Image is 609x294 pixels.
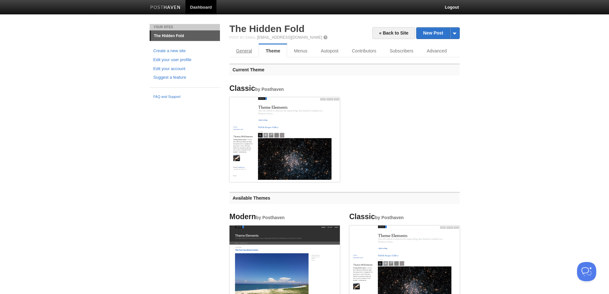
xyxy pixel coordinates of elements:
small: by Posthaven [375,215,404,220]
a: FAQ and Support [153,94,216,100]
a: Edit your account [153,66,216,72]
a: [EMAIL_ADDRESS][DOMAIN_NAME] [257,35,322,40]
h3: Available Themes [230,192,460,204]
li: Your Sites [150,24,220,30]
img: Posthaven-bar [150,5,181,10]
small: by Posthaven [255,87,284,92]
a: New Post [417,28,459,39]
span: Post by Email [230,36,256,39]
a: Autopost [314,44,345,57]
a: Suggest a feature [153,74,216,81]
h3: Current Theme [230,64,460,75]
a: General [230,44,259,57]
h4: Classic [230,84,340,92]
a: Subscribers [383,44,420,57]
a: Menus [287,44,314,57]
a: Theme [259,44,287,57]
iframe: Help Scout Beacon - Open [577,262,596,281]
a: The Hidden Fold [151,31,220,41]
a: The Hidden Fold [230,23,305,34]
h4: Modern [230,213,340,221]
small: by Posthaven [256,215,285,220]
a: « Back to Site [372,27,415,39]
h4: Classic [349,213,460,221]
a: Edit your user profile [153,57,216,63]
a: Create a new site [153,48,216,54]
a: Advanced [420,44,453,57]
a: Contributors [345,44,383,57]
img: Screenshot [230,97,340,180]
